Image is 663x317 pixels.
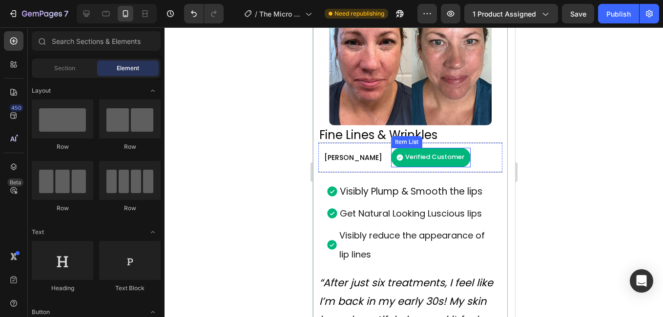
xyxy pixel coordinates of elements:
[606,9,631,19] div: Publish
[145,83,161,99] span: Toggle open
[32,308,50,317] span: Button
[32,204,93,213] div: Row
[92,125,151,134] span: Verified Customer
[32,31,161,51] input: Search Sections & Elements
[334,9,384,18] span: Need republishing
[80,110,107,119] div: Item List
[99,142,161,151] div: Row
[99,284,161,293] div: Text Block
[5,100,189,115] h2: Rich Text Editor. Editing area: main
[9,104,23,112] div: 450
[10,125,70,135] div: Rich Text Editor. Editing area: main
[630,269,653,293] div: Open Intercom Messenger
[184,4,224,23] div: Undo/Redo
[562,4,594,23] button: Save
[54,64,75,73] span: Section
[145,224,161,240] span: Toggle open
[99,204,161,213] div: Row
[6,101,188,114] p: Fine Lines & Wrinkles
[570,10,586,18] span: Save
[598,4,639,23] button: Publish
[32,284,93,293] div: Heading
[117,64,139,73] span: Element
[32,86,51,95] span: Layout
[7,178,23,186] div: Beta
[64,8,68,20] p: 7
[255,9,257,19] span: /
[313,27,515,317] iframe: Design area
[32,142,93,151] div: Row
[91,125,153,136] div: Rich Text Editor. Editing area: main
[464,4,558,23] button: 1 product assigned
[26,202,172,233] span: Visibly reduce the appearance of lip lines
[27,158,169,171] span: Visibly Plump & Smooth the lips
[473,9,536,19] span: 1 product assigned
[27,180,169,192] span: Get Natural Looking Luscious lips
[259,9,301,19] span: The Micro Infusion System™
[4,4,73,23] button: 7
[11,125,69,135] span: [PERSON_NAME]
[32,228,44,237] span: Text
